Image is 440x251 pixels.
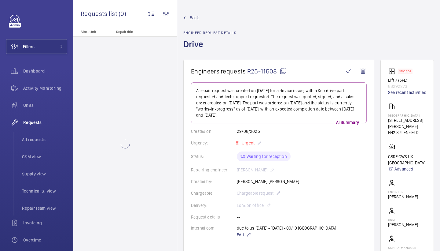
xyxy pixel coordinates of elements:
h1: Drive [183,39,237,60]
p: AI Summary [334,119,361,125]
span: Filters [23,43,35,50]
p: [STREET_ADDRESS][PERSON_NAME] [388,117,426,129]
p: Supply manager [388,246,426,249]
p: CSM [388,218,418,222]
span: Invoicing [23,220,67,226]
span: Engineers requests [191,67,246,75]
span: Supply view [22,171,67,177]
p: Site - Unit [73,30,114,34]
p: [PERSON_NAME] [388,194,418,200]
p: Lift 7 (5FL) [388,77,426,83]
span: Back [190,15,199,21]
button: Filters [6,39,67,54]
p: [GEOGRAPHIC_DATA] [388,114,426,117]
span: Requests list [81,10,119,17]
span: Units [23,102,67,108]
p: Engineer [388,190,418,194]
p: Repair title [116,30,156,34]
span: CSM view [22,154,67,160]
p: Stopped [399,70,411,72]
a: See recent activities [388,89,426,96]
span: Repair team view [22,205,67,211]
span: Dashboard [23,68,67,74]
span: Technical S. view [22,188,67,194]
span: Overtime [23,237,67,243]
span: Activity Monitoring [23,85,67,91]
p: EN2 8JL ENFIELD [388,129,426,136]
span: All requests [22,137,67,143]
a: Advanced [388,166,426,172]
h2: Engineer request details [183,31,237,35]
p: [PERSON_NAME] [388,222,418,228]
span: Edit [237,232,244,238]
p: A repair request was created on [DATE] for a device issue, with a Keb drive part requested and te... [196,88,361,118]
img: elevator.svg [388,67,398,75]
span: Requests [23,119,67,125]
span: R25-11508 [247,67,287,75]
p: CBRE GWS UK- [GEOGRAPHIC_DATA] [388,154,426,166]
p: 88292273 [388,83,426,89]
